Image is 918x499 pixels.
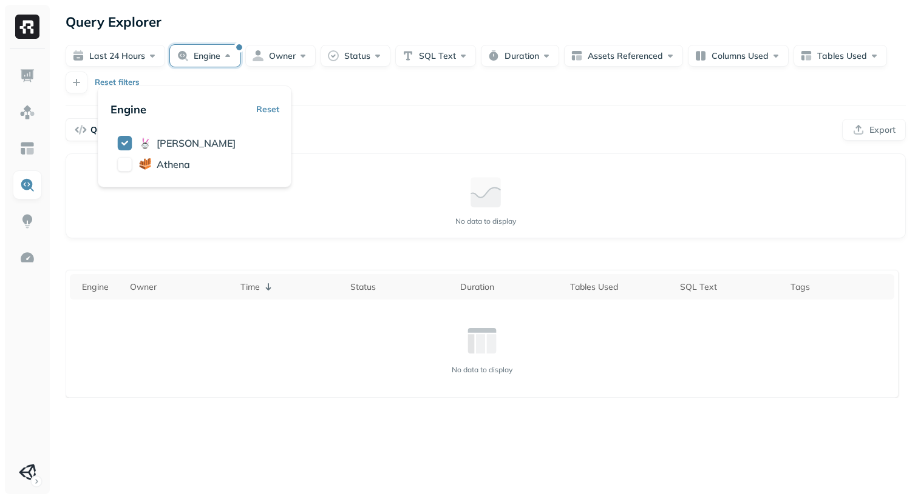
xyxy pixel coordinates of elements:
button: Owner [245,45,316,67]
img: Unity [19,464,36,481]
div: Owner [130,281,228,293]
button: Columns Used [688,45,789,67]
span: athena [157,158,190,170]
button: Reset [256,98,279,120]
img: Assets [19,104,35,120]
p: Reset filters [95,76,140,89]
div: Duration [460,281,558,293]
span: [PERSON_NAME] [157,137,236,149]
img: Query Explorer [19,177,35,193]
button: Engine [170,45,240,67]
div: Tables Used [570,281,668,293]
img: Asset Explorer [19,141,35,156]
button: Export [842,119,906,141]
img: Ryft [15,15,39,39]
button: Duration [481,45,559,67]
p: Queries [90,124,122,136]
p: Engine [110,102,146,116]
p: Query Explorer [66,11,161,33]
button: Assets Referenced [564,45,683,67]
button: Tables Used [794,45,887,67]
div: Time [240,280,338,294]
img: Optimization [19,250,35,266]
button: Status [321,45,390,67]
img: Insights [19,213,35,229]
div: SQL Text [680,281,778,293]
button: Last 24 hours [66,45,165,67]
p: No data to display [452,365,512,374]
button: SQL Text [395,45,476,67]
div: Status [350,281,448,293]
div: Tags [790,281,888,293]
div: Engine [82,281,118,293]
p: No data to display [455,216,516,226]
img: Dashboard [19,68,35,84]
